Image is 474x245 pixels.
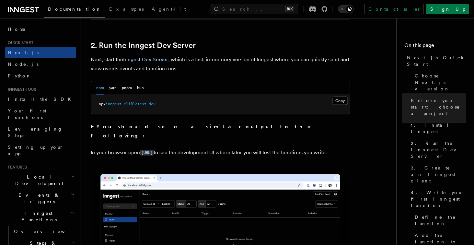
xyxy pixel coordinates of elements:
[149,101,156,106] span: dev
[140,149,154,155] a: [URL]
[48,6,101,12] span: Documentation
[411,165,466,184] span: 3. Create an Inngest client
[338,5,353,13] button: Toggle dark mode
[411,97,466,117] span: Before you start: choose a project
[211,4,298,14] button: Search...⌘K
[44,2,105,18] a: Documentation
[5,87,36,92] span: Inngest tour
[408,187,466,211] a: 4. Write your first Inngest function
[105,2,148,17] a: Examples
[106,101,146,106] span: inngest-cli@latest
[11,226,76,237] a: Overview
[5,189,76,207] button: Events & Triggers
[91,122,350,140] summary: You should see a similar output to the following:
[5,165,27,170] span: Features
[408,119,466,137] a: 1. Install Inngest
[8,145,64,156] span: Setting up your app
[8,126,63,138] span: Leveraging Steps
[96,81,104,94] button: npm
[5,123,76,141] a: Leveraging Steps
[8,62,39,67] span: Node.js
[407,54,466,67] span: Next.js Quick Start
[148,2,190,17] a: AgentKit
[152,6,186,12] span: AgentKit
[91,148,350,157] p: In your browser open to see the development UI where later you will test the functions you write:
[412,70,466,95] a: Choose Next.js version
[5,70,76,82] a: Python
[364,4,423,14] a: Contact sales
[5,47,76,58] a: Next.js
[411,189,466,209] span: 4. Write your first Inngest function
[8,73,31,78] span: Python
[8,97,75,102] span: Install the SDK
[109,81,117,94] button: yarn
[99,101,106,106] span: npx
[14,229,81,234] span: Overview
[332,96,348,105] button: Copy
[5,174,71,187] span: Local Development
[412,211,466,229] a: Define the function
[408,95,466,119] a: Before you start: choose a project
[109,6,144,12] span: Examples
[415,73,466,92] span: Choose Next.js version
[5,93,76,105] a: Install the SDK
[5,192,71,205] span: Events & Triggers
[404,52,466,70] a: Next.js Quick Start
[408,137,466,162] a: 2. Run the Inngest Dev Server
[5,40,33,45] span: Quick start
[5,207,76,226] button: Inngest Functions
[8,108,46,120] span: Your first Functions
[123,56,168,62] a: Inngest Dev Server
[426,4,469,14] a: Sign Up
[285,6,294,12] kbd: ⌘K
[404,41,466,52] h4: On this page
[8,50,39,55] span: Next.js
[408,162,466,187] a: 3. Create an Inngest client
[91,55,350,73] p: Next, start the , which is a fast, in-memory version of Inngest where you can quickly send and vi...
[5,58,76,70] a: Node.js
[137,81,144,94] button: bun
[91,123,320,138] strong: You should see a similar output to the following:
[91,41,196,50] a: 2. Run the Inngest Dev Server
[411,122,466,135] span: 1. Install Inngest
[140,150,154,155] code: [URL]
[5,141,76,159] a: Setting up your app
[411,140,466,159] span: 2. Run the Inngest Dev Server
[122,81,132,94] button: pnpm
[5,105,76,123] a: Your first Functions
[5,23,76,35] a: Home
[5,171,76,189] button: Local Development
[5,210,70,223] span: Inngest Functions
[8,26,26,32] span: Home
[415,214,466,227] span: Define the function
